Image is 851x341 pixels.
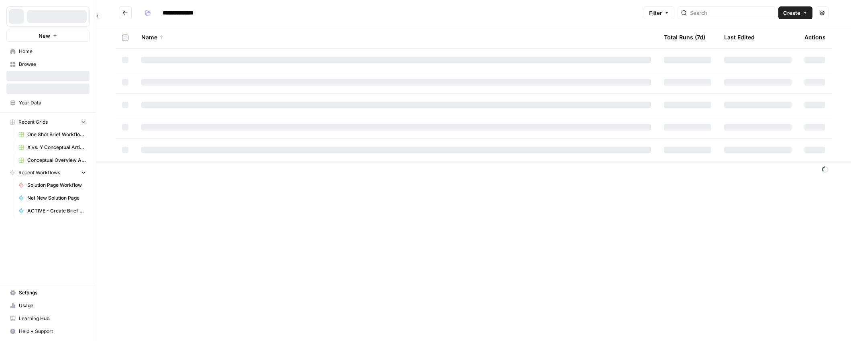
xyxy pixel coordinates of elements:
span: Filter [649,9,662,17]
a: Browse [6,58,90,71]
span: Conceptual Overview Article Grid [27,157,86,164]
button: Create [778,6,812,19]
span: Home [19,48,86,55]
a: Your Data [6,96,90,109]
a: Home [6,45,90,58]
a: Learning Hub [6,312,90,325]
span: Browse [19,61,86,68]
div: Name [141,26,651,48]
a: Solution Page Workflow [15,179,90,192]
a: ACTIVE - Create Brief Workflow [15,204,90,217]
span: Recent Workflows [18,169,60,176]
span: Your Data [19,99,86,106]
span: Help + Support [19,328,86,335]
span: Net New Solution Page [27,194,86,202]
span: Create [783,9,800,17]
button: New [6,30,90,42]
a: One Shot Brief Workflow Grid [15,128,90,141]
span: New [39,32,50,40]
span: One Shot Brief Workflow Grid [27,131,86,138]
button: Recent Workflows [6,167,90,179]
span: Settings [19,289,86,296]
span: Learning Hub [19,315,86,322]
a: Settings [6,286,90,299]
button: Filter [644,6,674,19]
button: Recent Grids [6,116,90,128]
a: Usage [6,299,90,312]
span: X vs. Y Conceptual Articles [27,144,86,151]
button: Go back [119,6,132,19]
a: Net New Solution Page [15,192,90,204]
a: Conceptual Overview Article Grid [15,154,90,167]
div: Last Edited [724,26,755,48]
input: Search [690,9,772,17]
span: Usage [19,302,86,309]
a: X vs. Y Conceptual Articles [15,141,90,154]
button: Help + Support [6,325,90,338]
span: Solution Page Workflow [27,182,86,189]
span: ACTIVE - Create Brief Workflow [27,207,86,214]
span: Recent Grids [18,118,48,126]
div: Actions [804,26,826,48]
div: Total Runs (7d) [664,26,705,48]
